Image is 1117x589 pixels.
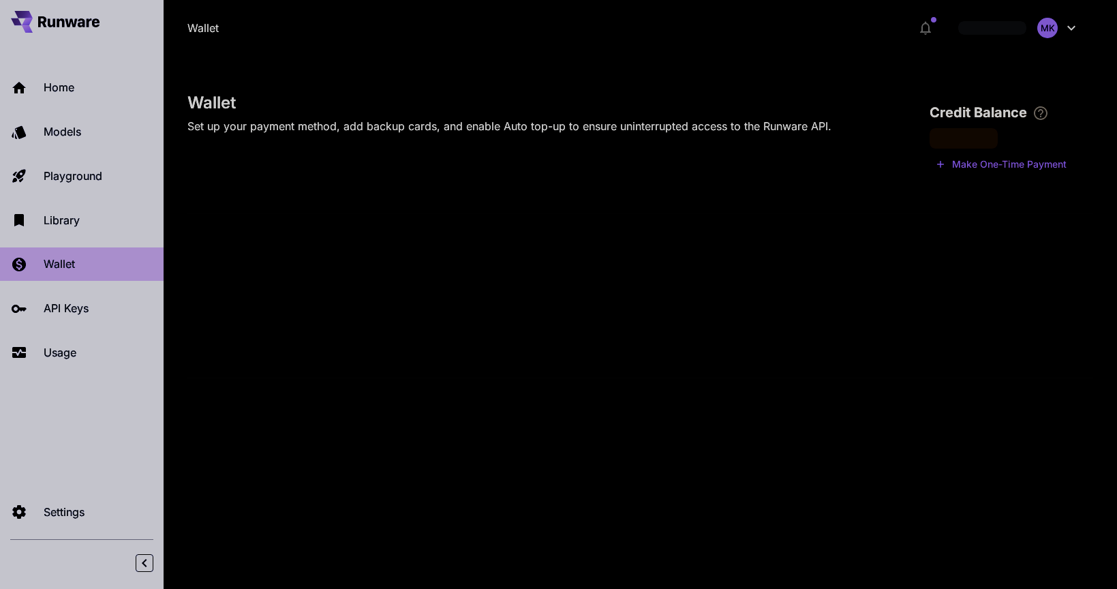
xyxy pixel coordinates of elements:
[930,154,1073,175] button: Make a one-time, non-recurring payment
[945,12,1093,44] button: MK
[44,212,80,228] p: Library
[44,344,76,361] p: Usage
[187,20,219,36] a: Wallet
[1027,105,1054,121] button: Enter your card details and choose an Auto top-up amount to avoid service interruptions. We'll au...
[136,554,153,572] button: Collapse sidebar
[44,123,81,140] p: Models
[44,256,75,272] p: Wallet
[146,551,164,575] div: Collapse sidebar
[187,20,219,36] nav: breadcrumb
[44,504,85,520] p: Settings
[1037,18,1058,38] div: MK
[930,102,1027,123] span: Credit Balance
[44,79,74,95] p: Home
[44,168,102,184] p: Playground
[187,93,831,112] h3: Wallet
[44,300,89,316] p: API Keys
[187,118,831,134] p: Set up your payment method, add backup cards, and enable Auto top-up to ensure uninterrupted acce...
